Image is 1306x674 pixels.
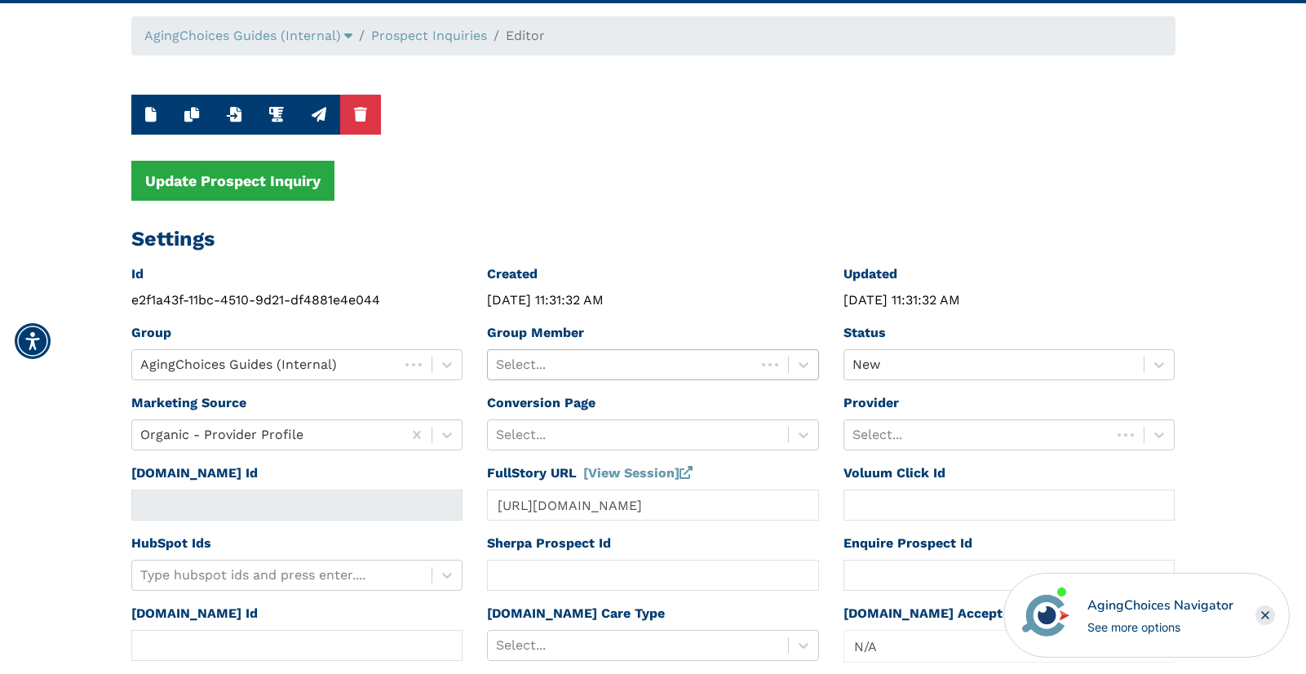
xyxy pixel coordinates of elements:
[843,604,1036,623] label: [DOMAIN_NAME] Accept Date
[131,264,144,284] label: Id
[843,463,945,483] label: Voluum Click Id
[213,95,255,135] button: Import from youcanbook.me
[487,463,693,483] label: FullStory URL
[131,463,258,483] label: [DOMAIN_NAME] Id
[15,323,51,359] div: Accessibility Menu
[131,16,1175,55] nav: breadcrumb
[340,95,381,135] button: Delete
[144,28,341,43] span: AgingChoices Guides (Internal)
[843,290,1175,310] div: [DATE] 11:31:32 AM
[843,323,886,343] label: Status
[144,28,352,43] a: AgingChoices Guides (Internal)
[371,28,487,43] a: Prospect Inquiries
[131,290,463,310] div: e2f1a43f-11bc-4510-9d21-df4881e4e044
[144,26,352,46] div: Popover trigger
[1018,588,1074,643] img: avatar
[487,290,819,310] div: [DATE] 11:31:32 AM
[487,604,665,623] label: [DOMAIN_NAME] Care Type
[487,264,538,284] label: Created
[131,393,246,413] label: Marketing Source
[1255,605,1275,625] div: Close
[170,95,213,135] button: Duplicate
[1087,596,1233,615] div: AgingChoices Navigator
[487,323,584,343] label: Group Member
[843,630,1175,663] div: Popover trigger
[487,534,611,553] label: Sherpa Prospect Id
[255,95,298,135] button: Run Integration
[131,161,334,201] button: Update Prospect Inquiry
[298,95,340,135] button: Run Caring Integration
[843,393,899,413] label: Provider
[131,227,1175,251] h2: Settings
[131,323,171,343] label: Group
[843,534,972,553] label: Enquire Prospect Id
[583,465,693,481] a: [View Session]
[506,28,545,43] span: Editor
[131,534,211,553] label: HubSpot Ids
[843,264,897,284] label: Updated
[131,95,170,135] button: New
[131,604,258,623] label: [DOMAIN_NAME] Id
[487,393,595,413] label: Conversion Page
[1087,619,1233,636] div: See more options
